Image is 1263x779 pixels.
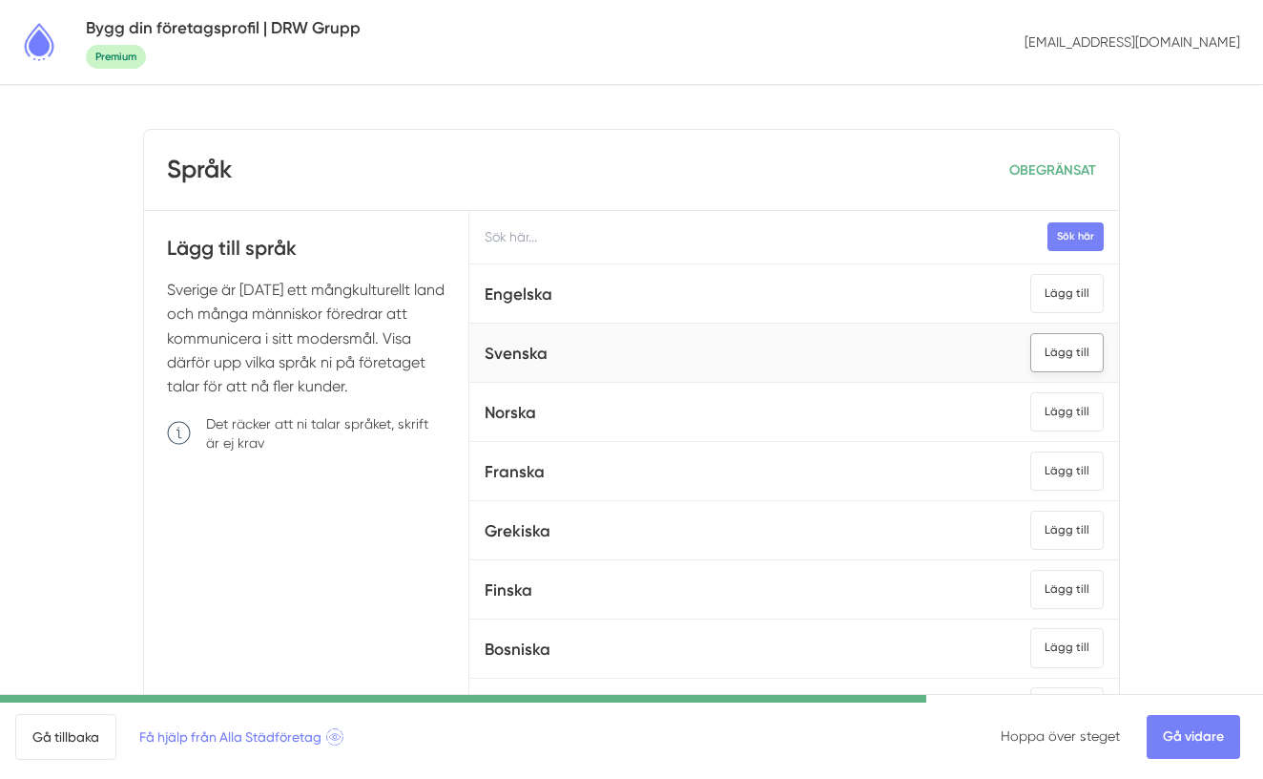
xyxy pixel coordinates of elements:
[167,278,445,399] p: Sverige är [DATE] ett mångkulturellt land och många människor föredrar att kommunicera i sitt mod...
[485,400,536,426] h5: Norska
[15,18,63,66] img: Alla Städföretag
[485,518,550,544] h5: Grekiska
[485,341,548,367] h5: Svenska
[167,234,445,277] h4: Lägg till språk
[1030,392,1104,432] div: Lägg till
[1030,274,1104,313] div: Lägg till
[1147,715,1240,759] a: Gå vidare
[1009,161,1096,179] span: OBEGRÄNSAT
[206,414,445,453] p: Det räcker att ni talar språket, skrift är ej krav
[1047,222,1104,250] button: Sök här
[1030,570,1104,609] div: Lägg till
[1001,728,1120,744] a: Hoppa över steget
[86,45,146,69] span: Premium
[1030,452,1104,491] div: Lägg till
[485,459,545,485] h5: Franska
[1030,628,1104,667] div: Lägg till
[1017,25,1248,59] p: [EMAIL_ADDRESS][DOMAIN_NAME]
[167,153,232,187] h3: Språk
[469,211,1119,263] input: Sök här...
[86,15,361,41] h5: Bygg din företagsprofil | DRW Grupp
[485,578,532,603] h5: Finska
[15,714,116,760] a: Gå tillbaka
[1030,687,1104,726] div: Lägg till
[485,637,550,663] h5: Bosniska
[1030,511,1104,550] div: Lägg till
[485,282,552,307] h5: Engelska
[1030,333,1104,372] div: Lägg till
[139,726,343,747] span: Få hjälp från Alla Städföretag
